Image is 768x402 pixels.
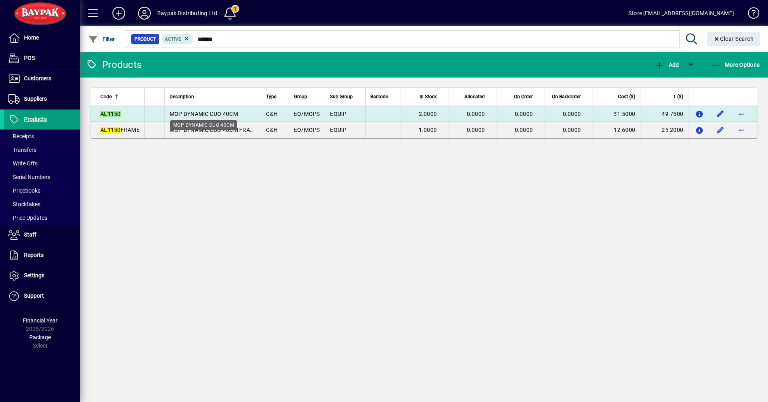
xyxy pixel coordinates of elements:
[8,133,34,139] span: Receipts
[4,69,80,89] a: Customers
[713,36,754,42] span: Clear Search
[29,334,51,340] span: Package
[294,127,320,133] span: EQ/MOPS
[592,106,640,122] td: 31.5000
[501,92,540,101] div: On Order
[8,147,36,153] span: Transfers
[4,225,80,245] a: Staff
[24,55,35,61] span: POS
[467,127,485,133] span: 0.0000
[8,174,50,180] span: Serial Numbers
[4,129,80,143] a: Receipts
[86,32,117,46] button: Filter
[640,122,688,138] td: 25.2000
[673,92,683,101] span: 1 ($)
[24,272,44,279] span: Settings
[4,245,80,265] a: Reports
[419,111,437,117] span: 2.0000
[420,92,437,101] span: In Stock
[370,92,388,101] span: Barcode
[330,92,360,101] div: Sub Group
[628,7,734,20] div: Store [EMAIL_ADDRESS][DOMAIN_NAME]
[714,107,727,120] button: Edit
[294,92,320,101] div: Group
[655,62,679,68] span: Add
[735,123,748,136] button: More options
[8,187,40,194] span: Pricebooks
[405,92,444,101] div: In Stock
[330,92,353,101] span: Sub Group
[467,111,485,117] span: 0.0000
[162,34,194,44] mat-chip: Activation Status: Active
[132,6,157,20] button: Profile
[515,127,533,133] span: 0.0000
[266,127,278,133] span: C&H
[514,92,533,101] span: On Order
[4,48,80,68] a: POS
[4,286,80,306] a: Support
[8,215,47,221] span: Price Updates
[709,58,762,72] button: More Options
[552,92,581,101] span: On Backorder
[134,35,156,43] span: Product
[100,127,140,133] span: FRAME
[294,92,307,101] span: Group
[100,127,121,133] em: AL1150
[100,92,112,101] span: Code
[370,92,395,101] div: Barcode
[266,92,276,101] span: Type
[294,111,320,117] span: EQ/MOPS
[8,201,40,207] span: Stocktakes
[24,116,47,122] span: Products
[742,2,758,28] a: Knowledge Base
[563,111,581,117] span: 0.0000
[170,92,194,101] span: Description
[563,127,581,133] span: 0.0000
[4,197,80,211] a: Stocktakes
[4,211,80,225] a: Price Updates
[170,127,300,133] span: MOP DYNAMIC DUO 40CM FRAME REPLACEMENT
[4,266,80,286] a: Settings
[24,75,51,82] span: Customers
[330,111,346,117] span: EQUIP
[4,170,80,184] a: Serial Numbers
[618,92,635,101] span: Cost ($)
[157,7,217,20] div: Baypak Distributing Ltd
[4,184,80,197] a: Pricebooks
[23,317,58,324] span: Financial Year
[86,58,142,71] div: Products
[464,92,485,101] span: Allocated
[4,157,80,170] a: Write Offs
[170,111,238,117] span: MOP DYNAMIC DUO 40CM
[4,28,80,48] a: Home
[165,36,181,42] span: Active
[24,252,44,258] span: Reports
[24,34,39,41] span: Home
[711,62,760,68] span: More Options
[515,111,533,117] span: 0.0000
[266,111,278,117] span: C&H
[592,122,640,138] td: 12.6000
[419,127,437,133] span: 1.0000
[24,96,47,102] span: Suppliers
[4,89,80,109] a: Suppliers
[24,293,44,299] span: Support
[266,92,284,101] div: Type
[330,127,346,133] span: EQUIP
[653,58,681,72] button: Add
[640,106,688,122] td: 49.7500
[714,123,727,136] button: Edit
[100,111,121,117] em: AL1150
[170,92,256,101] div: Description
[88,36,115,42] span: Filter
[170,120,237,130] div: MOP DYNAMIC DUO 40CM
[106,6,132,20] button: Add
[100,92,140,101] div: Code
[4,143,80,157] a: Transfers
[707,32,760,46] button: Clear
[24,231,36,238] span: Staff
[549,92,588,101] div: On Backorder
[735,107,748,120] button: More options
[453,92,492,101] div: Allocated
[8,160,38,167] span: Write Offs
